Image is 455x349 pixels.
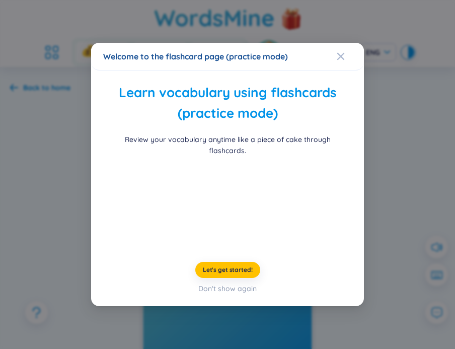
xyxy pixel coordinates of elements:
div: Welcome to the flashcard page (practice mode) [103,51,352,62]
div: Don't show again [198,283,257,294]
div: Review your vocabulary anytime like a piece of cake through flashcards. [113,134,342,156]
h2: Learn vocabulary using flashcards (practice mode) [103,83,352,124]
button: Close [337,43,364,70]
span: Let's get started! [203,266,253,274]
button: Let's get started! [195,262,260,278]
